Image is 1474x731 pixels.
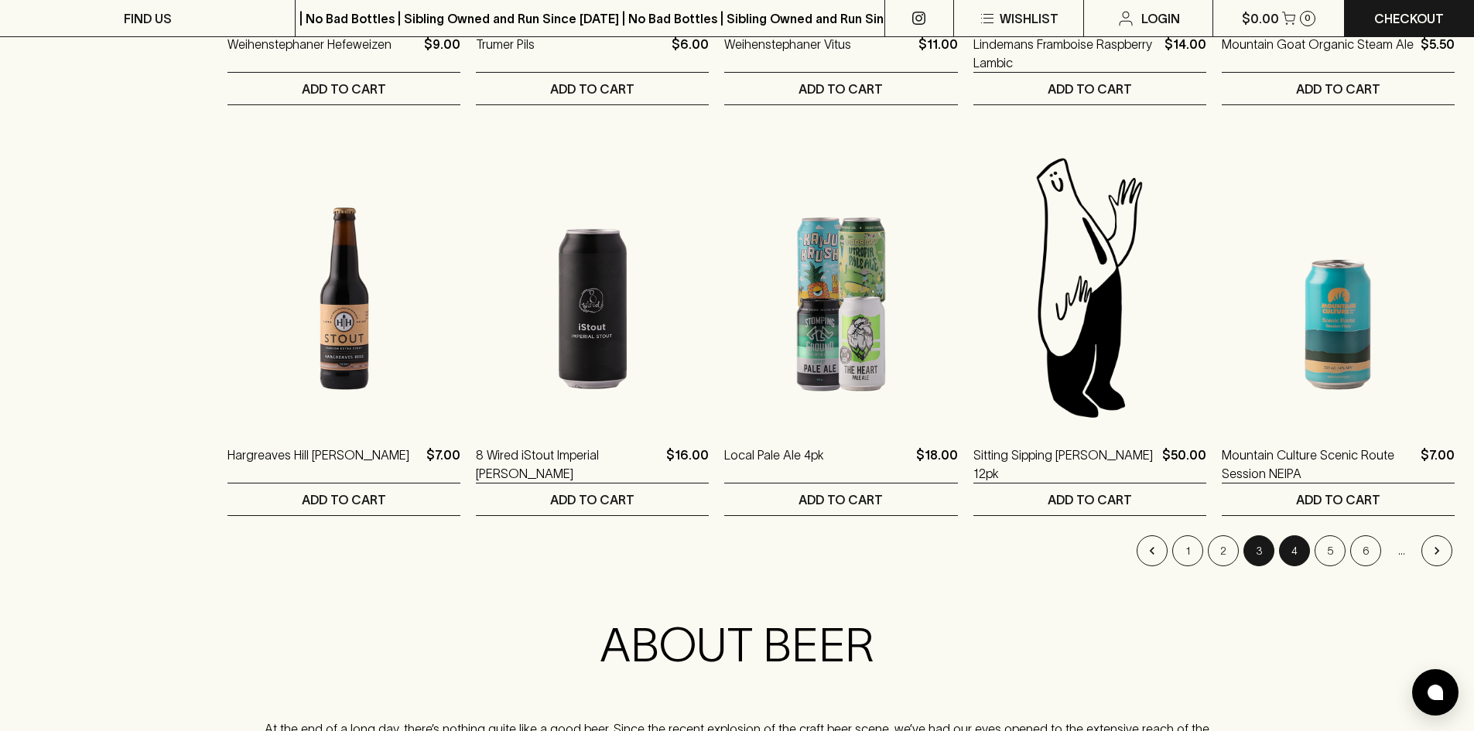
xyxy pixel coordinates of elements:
[426,446,460,483] p: $7.00
[799,80,883,98] p: ADD TO CART
[672,35,709,72] p: $6.00
[302,80,386,98] p: ADD TO CART
[724,446,824,483] a: Local Pale Ale 4pk
[550,490,634,509] p: ADD TO CART
[973,446,1156,483] a: Sitting Sipping [PERSON_NAME] 12pk
[227,446,409,483] a: Hargreaves Hill [PERSON_NAME]
[1208,535,1239,566] button: Go to page 2
[918,35,958,72] p: $11.00
[1421,35,1455,72] p: $5.50
[724,152,957,422] img: Local Pale Ale 4pk
[973,35,1158,72] a: Lindemans Framboise Raspberry Lambic
[1162,446,1206,483] p: $50.00
[1296,80,1380,98] p: ADD TO CART
[973,73,1206,104] button: ADD TO CART
[476,446,660,483] a: 8 Wired iStout Imperial [PERSON_NAME]
[1305,14,1311,22] p: 0
[476,73,709,104] button: ADD TO CART
[1279,535,1310,566] button: Go to page 4
[550,80,634,98] p: ADD TO CART
[1374,9,1444,28] p: Checkout
[1172,535,1203,566] button: Go to page 1
[227,535,1455,566] nav: pagination navigation
[424,35,460,72] p: $9.00
[476,483,709,515] button: ADD TO CART
[1000,9,1058,28] p: Wishlist
[1243,535,1274,566] button: page 3
[973,483,1206,515] button: ADD TO CART
[1315,535,1346,566] button: Go to page 5
[221,617,1253,673] h2: ABOUT BEER
[1222,73,1455,104] button: ADD TO CART
[1428,685,1443,700] img: bubble-icon
[1296,490,1380,509] p: ADD TO CART
[476,152,709,422] img: 8 Wired iStout Imperial Stout
[1222,483,1455,515] button: ADD TO CART
[227,35,392,72] a: Weihenstephaner Hefeweizen
[1164,35,1206,72] p: $14.00
[1386,535,1417,566] div: …
[1222,446,1414,483] a: Mountain Culture Scenic Route Session NEIPA
[799,490,883,509] p: ADD TO CART
[666,446,709,483] p: $16.00
[1141,9,1180,28] p: Login
[1242,9,1279,28] p: $0.00
[1350,535,1381,566] button: Go to page 6
[724,483,957,515] button: ADD TO CART
[1421,535,1452,566] button: Go to next page
[724,35,851,72] a: Weihenstephaner Vitus
[1048,80,1132,98] p: ADD TO CART
[124,9,172,28] p: FIND US
[476,35,535,72] a: Trumer Pils
[227,483,460,515] button: ADD TO CART
[916,446,958,483] p: $18.00
[1048,490,1132,509] p: ADD TO CART
[973,152,1206,422] img: Blackhearts & Sparrows Man
[1137,535,1168,566] button: Go to previous page
[1421,446,1455,483] p: $7.00
[724,73,957,104] button: ADD TO CART
[1222,152,1455,422] img: Mountain Culture Scenic Route Session NEIPA
[1222,35,1414,72] a: Mountain Goat Organic Steam Ale
[302,490,386,509] p: ADD TO CART
[227,152,460,422] img: Hargreaves Hill Stout
[227,73,460,104] button: ADD TO CART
